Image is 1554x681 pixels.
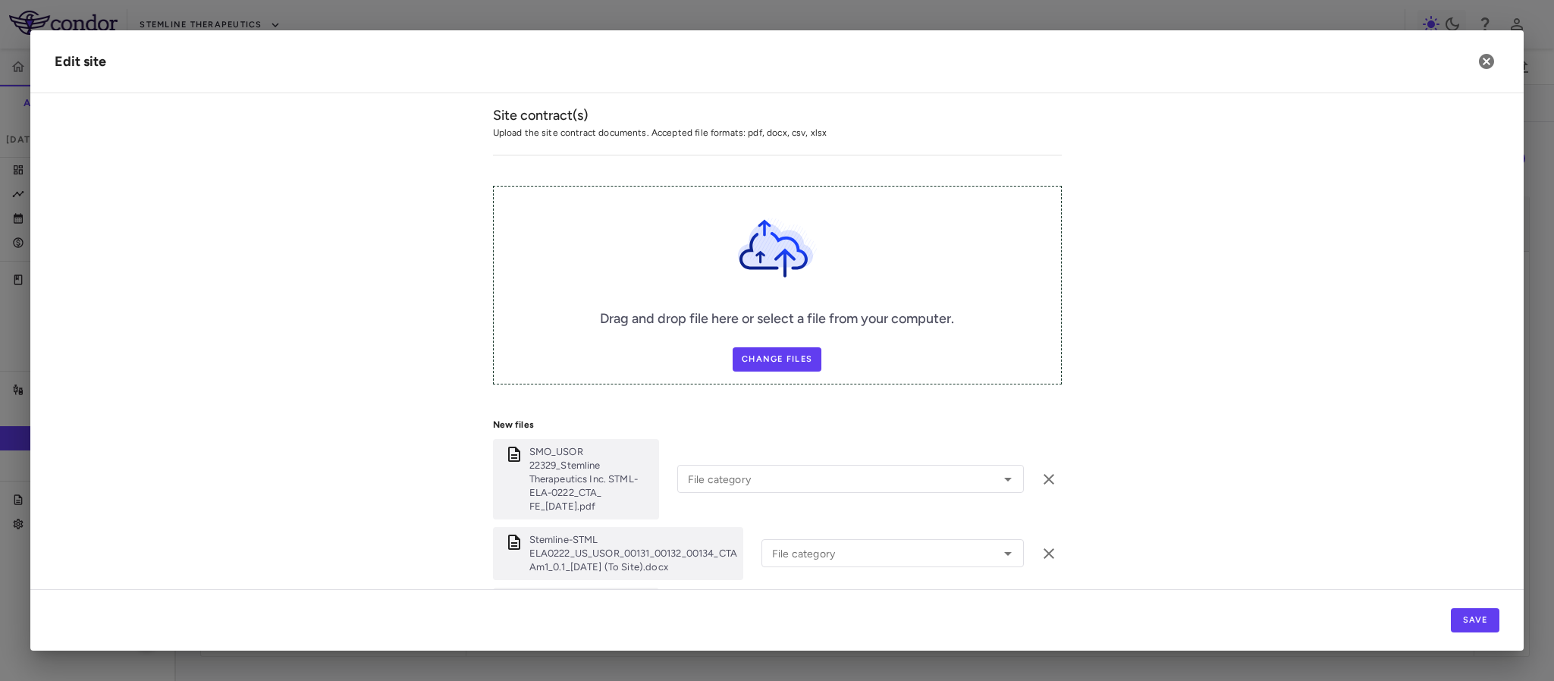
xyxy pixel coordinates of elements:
div: Edit site [55,52,106,72]
label: Change Files [733,347,821,372]
p: Stemline-STML ELA0222_US_USOR_00131_00132_00134_CTA Am1_0.1_12Mar2024 (To Site).docx [529,533,738,574]
button: Open [997,469,1019,490]
p: New files [493,418,1062,432]
button: Remove [1036,466,1062,492]
button: Save [1451,608,1499,632]
button: Remove [1036,541,1062,566]
p: SMO_USOR 22329_Stemline Therapeutics Inc. STML-ELA-0222_CTA_ FE_29NOV23.pdf [529,445,653,513]
h6: Drag and drop file here or select a file from your computer. [600,309,954,329]
button: Open [997,543,1019,564]
h6: Site contract(s) [493,105,1062,126]
span: Upload the site contract documents. Accepted file formats: pdf, docx, csv, xlsx [493,126,1062,140]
